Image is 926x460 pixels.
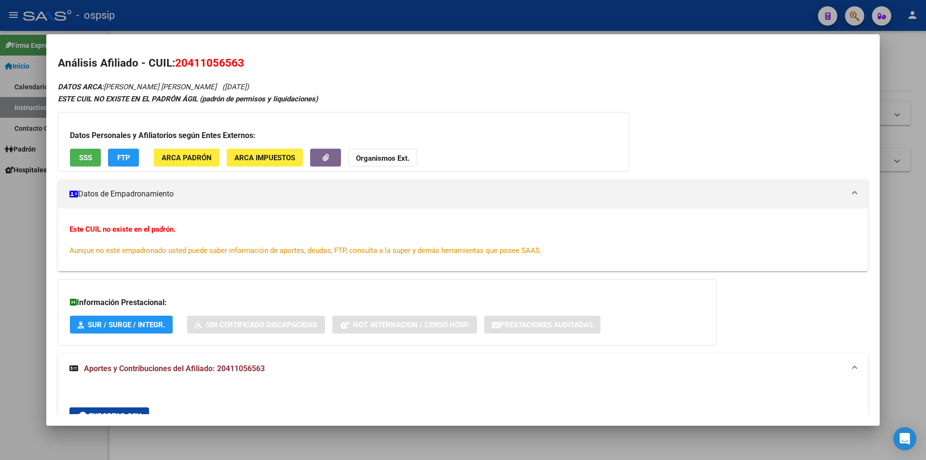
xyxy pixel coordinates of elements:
span: SSS [79,153,92,162]
span: Prestaciones Auditadas [500,321,593,329]
button: SUR / SURGE / INTEGR. [70,316,173,334]
button: Organismos Ext. [348,149,417,167]
button: Not. Internacion / Censo Hosp. [332,316,477,334]
span: Aportes y Contribuciones del Afiliado: 20411056563 [84,364,265,373]
button: ARCA Impuestos [227,149,303,167]
span: FTP [117,153,130,162]
h2: Análisis Afiliado - CUIL: [58,55,868,71]
strong: ESTE CUIL NO EXISTE EN EL PADRÓN ÁGIL (padrón de permisos y liquidaciones) [58,95,318,103]
h3: Datos Personales y Afiliatorios según Entes Externos: [70,130,617,141]
mat-expansion-panel-header: Datos de Empadronamiento [58,180,868,209]
span: Not. Internacion / Censo Hosp. [353,321,469,329]
span: ARCA Impuestos [234,153,295,162]
button: FTP [108,149,139,167]
strong: Este CUIL no existe en el padrón. [69,225,176,234]
div: Datos de Empadronamiento [58,209,868,271]
h3: Información Prestacional: [70,297,705,308]
mat-expansion-panel-header: Aportes y Contribuciones del Afiliado: 20411056563 [58,353,868,384]
span: Exportar CSV [77,412,141,420]
span: Aunque no esté empadronado usted puede saber información de aportes, deudas, FTP, consulta a la s... [69,246,542,255]
mat-panel-title: Datos de Empadronamiento [69,188,845,200]
span: ([DATE]) [222,83,249,91]
button: Sin Certificado Discapacidad [187,316,325,334]
span: [PERSON_NAME] [PERSON_NAME] [58,83,217,91]
span: Sin Certificado Discapacidad [206,321,317,329]
button: Exportar CSV [69,407,149,425]
button: Prestaciones Auditadas [484,316,600,334]
button: ARCA Padrón [154,149,219,167]
strong: DATOS ARCA: [58,83,104,91]
strong: Organismos Ext. [356,154,409,163]
div: Open Intercom Messenger [893,427,916,450]
button: SSS [70,149,101,167]
span: 20411056563 [175,56,244,69]
mat-icon: cloud_download [77,410,89,421]
span: ARCA Padrón [162,153,212,162]
span: SUR / SURGE / INTEGR. [88,321,165,329]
